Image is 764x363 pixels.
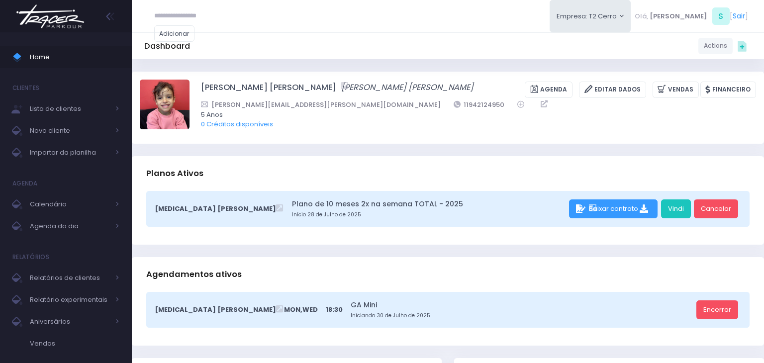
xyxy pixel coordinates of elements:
[30,272,109,284] span: Relatórios de clientes
[146,159,203,187] h3: Planos Ativos
[696,300,738,319] a: Encerrar
[700,82,756,98] a: Financeiro
[569,199,658,218] div: Baixar contrato
[653,82,699,98] a: Vendas
[733,36,752,55] div: Quick actions
[694,199,738,218] a: Cancelar
[154,25,195,42] a: Adicionar
[326,305,343,315] span: 18:30
[30,102,109,115] span: Lista de clientes
[30,51,119,64] span: Home
[698,38,733,54] a: Actions
[30,293,109,306] span: Relatório experimentais
[30,146,109,159] span: Importar da planilha
[30,124,109,137] span: Novo cliente
[140,80,190,132] label: Alterar foto de perfil
[351,300,693,310] a: GA Mini
[341,82,474,93] i: [PERSON_NAME] [PERSON_NAME]
[146,260,242,288] h3: Agendamentos ativos
[12,174,38,193] h4: Agenda
[155,204,276,214] span: [MEDICAL_DATA] [PERSON_NAME]
[201,110,743,120] span: 5 Anos
[12,78,39,98] h4: Clientes
[635,11,648,21] span: Olá,
[12,247,49,267] h4: Relatórios
[201,99,441,110] a: [PERSON_NAME][EMAIL_ADDRESS][PERSON_NAME][DOMAIN_NAME]
[155,305,276,315] span: [MEDICAL_DATA] [PERSON_NAME]
[30,337,119,350] span: Vendas
[351,312,693,320] small: Iniciando 30 de Julho de 2025
[201,82,336,98] a: [PERSON_NAME] [PERSON_NAME]
[144,41,190,51] h5: Dashboard
[30,220,109,233] span: Agenda do dia
[292,199,566,209] a: Plano de 10 meses 2x na semana TOTAL - 2025
[712,7,730,25] span: S
[284,305,318,315] span: Mon,Wed
[201,119,273,129] a: 0 Créditos disponíveis
[140,80,190,129] img: Alice Bento jaber
[454,99,505,110] a: 11942124950
[650,11,707,21] span: [PERSON_NAME]
[579,82,646,98] a: Editar Dados
[341,82,474,98] a: [PERSON_NAME] [PERSON_NAME]
[631,5,752,27] div: [ ]
[292,211,566,219] small: Início 28 de Julho de 2025
[30,315,109,328] span: Aniversários
[661,199,691,218] a: Vindi
[733,11,745,21] a: Sair
[30,198,109,211] span: Calendário
[525,82,573,98] a: Agenda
